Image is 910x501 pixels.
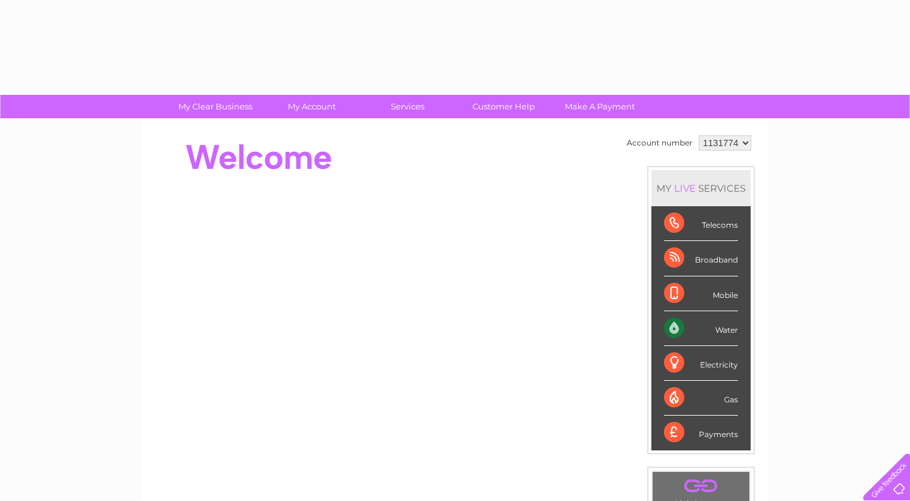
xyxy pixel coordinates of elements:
a: My Clear Business [163,95,267,118]
div: MY SERVICES [651,170,751,206]
div: Payments [664,416,738,450]
a: My Account [259,95,364,118]
a: Customer Help [452,95,556,118]
div: Electricity [664,346,738,381]
div: Broadband [664,241,738,276]
div: Telecoms [664,206,738,241]
td: Account number [624,132,696,154]
div: Mobile [664,276,738,311]
a: . [656,475,746,497]
a: Make A Payment [548,95,652,118]
a: Services [355,95,460,118]
div: Water [664,311,738,346]
div: LIVE [672,182,698,194]
div: Gas [664,381,738,416]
